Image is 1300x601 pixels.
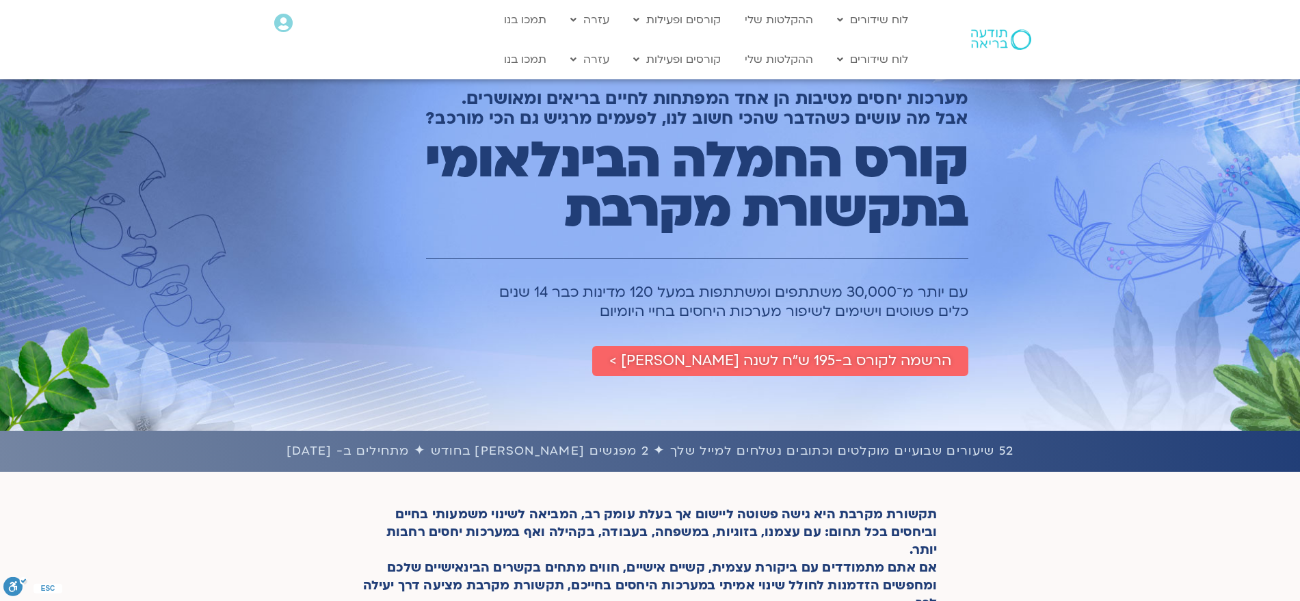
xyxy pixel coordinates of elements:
[626,7,728,33] a: קורסים ופעילות
[830,7,915,33] a: לוח שידורים
[364,136,968,235] h1: קורס החמלה הבינלאומי בתקשורת מקרבת​
[971,29,1031,50] img: תודעה בריאה
[738,7,820,33] a: ההקלטות שלי
[830,46,915,72] a: לוח שידורים
[738,46,820,72] a: ההקלטות שלי
[592,346,968,376] a: הרשמה לקורס ב-195 ש״ח לשנה [PERSON_NAME] >
[609,353,951,369] span: הרשמה לקורס ב-195 ש״ח לשנה [PERSON_NAME] >
[563,46,616,72] a: עזרה
[497,46,553,72] a: תמכו בנו
[364,89,968,129] h2: מערכות יחסים מטיבות הן אחד המפתחות לחיים בריאים ומאושרים. אבל מה עושים כשהדבר שהכי חשוב לנו, לפעמ...
[364,283,968,321] h1: עם יותר מ־30,000 משתתפים ומשתתפות במעל 120 מדינות כבר 14 שנים כלים פשוטים וישימים לשיפור מערכות ה...
[626,46,728,72] a: קורסים ופעילות
[563,7,616,33] a: עזרה
[497,7,553,33] a: תמכו בנו
[7,441,1293,462] h1: 52 שיעורים שבועיים מוקלטים וכתובים נשלחים למייל שלך ✦ 2 מפגשים [PERSON_NAME] בחודש ✦ מתחילים ב- [...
